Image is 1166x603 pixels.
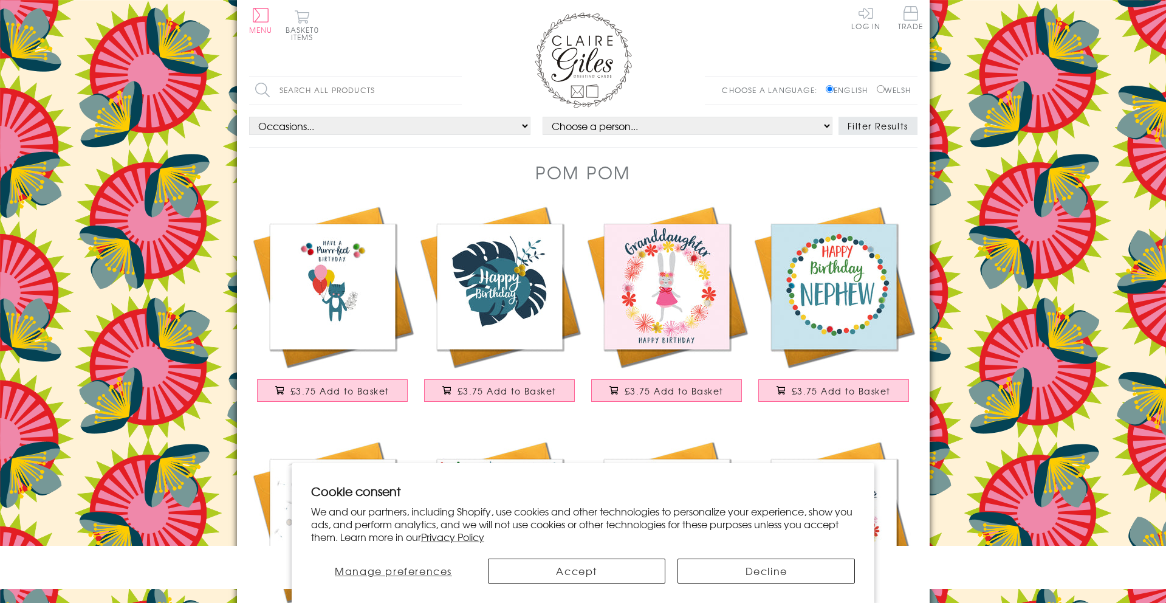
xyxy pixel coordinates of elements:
button: £3.75 Add to Basket [424,379,575,402]
input: English [826,85,834,93]
img: Birthday Card, Dotty Circle, Happy Birthday, Nephew, Embellished with pompoms [750,203,917,370]
input: Welsh [877,85,885,93]
button: Basket0 items [286,10,319,41]
p: Choose a language: [722,84,823,95]
h1: Pom Pom [535,160,631,185]
img: Everyday Card, Cat with Balloons, Purrr-fect Birthday, Embellished with pompoms [249,203,416,370]
span: 0 items [291,24,319,43]
a: Birthday Card, Dotty Circle, Happy Birthday, Nephew, Embellished with pompoms £3.75 Add to Basket [750,203,917,414]
a: Trade [898,6,924,32]
button: Menu [249,8,273,33]
span: £3.75 Add to Basket [458,385,557,397]
span: £3.75 Add to Basket [625,385,724,397]
button: £3.75 Add to Basket [257,379,408,402]
img: Birthday Card, Flowers, Granddaughter, Happy Birthday, Embellished with pompoms [583,203,750,370]
a: Log In [851,6,880,30]
input: Search [450,77,462,104]
p: We and our partners, including Shopify, use cookies and other technologies to personalize your ex... [311,505,856,543]
button: Decline [677,559,855,584]
button: Manage preferences [311,559,476,584]
span: £3.75 Add to Basket [792,385,891,397]
label: Welsh [877,84,911,95]
a: Everyday Card, Trapical Leaves, Happy Birthday , Embellished with pompoms £3.75 Add to Basket [416,203,583,414]
a: Everyday Card, Cat with Balloons, Purrr-fect Birthday, Embellished with pompoms £3.75 Add to Basket [249,203,416,414]
label: English [826,84,874,95]
a: Privacy Policy [421,529,484,544]
span: Menu [249,24,273,35]
span: Trade [898,6,924,30]
button: Accept [488,559,665,584]
span: Manage preferences [335,563,452,578]
input: Search all products [249,77,462,104]
button: £3.75 Add to Basket [591,379,742,402]
img: Claire Giles Greetings Cards [535,12,632,108]
button: Filter Results [838,117,917,135]
span: £3.75 Add to Basket [290,385,389,397]
a: Birthday Card, Flowers, Granddaughter, Happy Birthday, Embellished with pompoms £3.75 Add to Basket [583,203,750,414]
button: £3.75 Add to Basket [758,379,909,402]
h2: Cookie consent [311,483,856,500]
img: Everyday Card, Trapical Leaves, Happy Birthday , Embellished with pompoms [416,203,583,370]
